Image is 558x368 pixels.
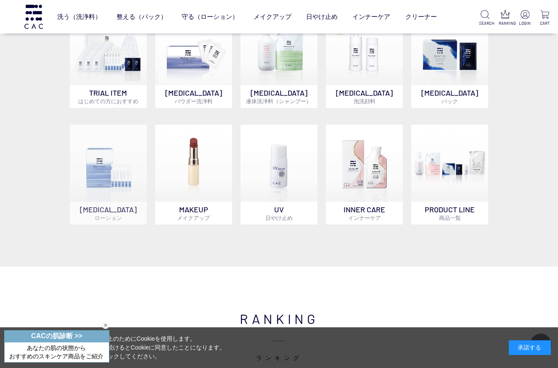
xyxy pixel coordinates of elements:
[70,202,147,224] p: [MEDICAL_DATA]
[539,20,551,26] p: CART
[175,98,213,104] span: パウダー洗浄料
[326,125,403,224] a: インナーケア INNER CAREインナーケア
[155,202,232,224] p: MAKEUP
[155,85,232,108] p: [MEDICAL_DATA]
[442,98,458,104] span: パック
[479,10,492,26] a: SEARCH
[499,20,511,26] p: RANKING
[116,6,167,28] a: 整える（パック）
[70,125,147,224] a: [MEDICAL_DATA]ローション
[326,125,403,201] img: インナーケア
[254,6,291,28] a: メイクアップ
[326,202,403,224] p: INNER CARE
[518,10,531,26] a: LOGIN
[354,98,376,104] span: 泡洗顔料
[479,20,492,26] p: SEARCH
[70,8,147,108] a: トライアルセット TRIAL ITEMはじめての方におすすめ
[57,6,101,28] a: 洗う（洗浄料）
[411,8,488,108] a: [MEDICAL_DATA]パック
[326,8,403,108] a: 泡洗顔料 [MEDICAL_DATA]泡洗顔料
[78,98,138,104] span: はじめての方におすすめ
[348,214,381,221] span: インナーケア
[306,6,338,28] a: 日やけ止め
[265,214,293,221] span: 日やけ止め
[155,125,232,224] a: MAKEUPメイクアップ
[352,6,390,28] a: インナーケア
[155,8,232,108] a: [MEDICAL_DATA]パウダー洗浄料
[7,334,226,361] div: 当サイトでは、お客様へのサービス向上のためにCookieを使用します。 「承諾する」をクリックするか閲覧を続けるとCookieに同意したことになります。 詳細はこちらの をクリックしてください。
[177,214,210,221] span: メイクアップ
[411,85,488,108] p: [MEDICAL_DATA]
[95,214,122,221] span: ローション
[246,98,312,104] span: 液体洗浄料（シャンプー）
[499,10,511,26] a: RANKING
[405,6,437,28] a: クリーナー
[241,8,317,108] a: [MEDICAL_DATA]液体洗浄料（シャンプー）
[326,8,403,85] img: 泡洗顔料
[70,308,488,362] h2: RANKING
[509,340,551,355] div: 承諾する
[439,214,461,221] span: 商品一覧
[241,125,317,224] a: UV日やけ止め
[241,85,317,108] p: [MEDICAL_DATA]
[518,20,531,26] p: LOGIN
[70,85,147,108] p: TRIAL ITEM
[326,85,403,108] p: [MEDICAL_DATA]
[539,10,551,26] a: CART
[70,8,147,85] img: トライアルセット
[241,202,317,224] p: UV
[182,6,238,28] a: 守る（ローション）
[411,125,488,224] a: PRODUCT LINE商品一覧
[23,5,44,29] img: logo
[411,202,488,224] p: PRODUCT LINE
